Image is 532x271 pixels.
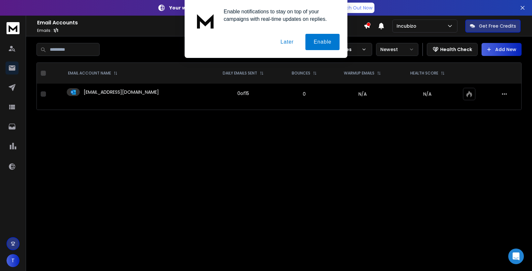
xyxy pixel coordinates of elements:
td: N/A [329,84,396,104]
button: T [7,254,20,267]
div: Enable notifications to stay on top of your campaigns with real-time updates on replies. [218,8,340,23]
p: HEALTH SCORE [410,71,438,76]
button: Later [272,34,301,50]
p: DAILY EMAILS SENT [223,71,257,76]
p: 0 [283,91,325,97]
div: Open Intercom Messenger [508,249,524,264]
img: notification icon [192,8,218,34]
div: 0 of 15 [237,90,249,97]
button: Enable [305,34,340,50]
p: BOUNCES [292,71,310,76]
p: N/A [400,91,455,97]
p: [EMAIL_ADDRESS][DOMAIN_NAME] [84,89,159,95]
p: WARMUP EMAILS [344,71,374,76]
div: EMAIL ACCOUNT NAME [68,71,118,76]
